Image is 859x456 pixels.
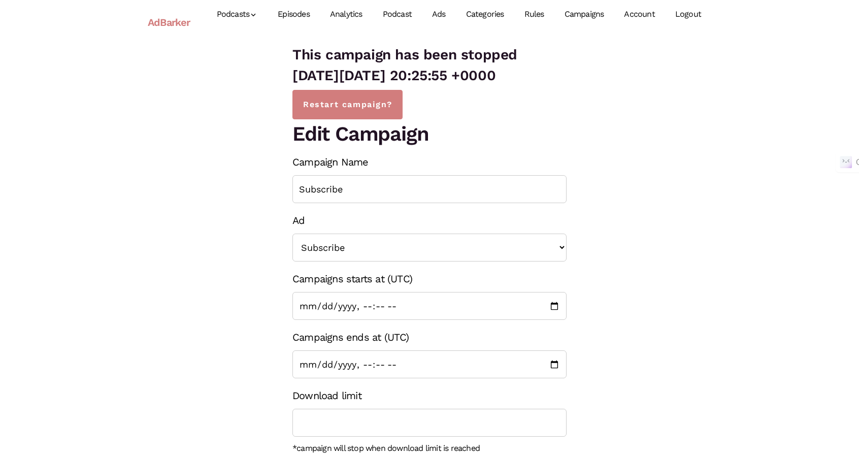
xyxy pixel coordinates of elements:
div: *campaign will stop when download limit is reached [292,441,567,456]
label: Download limit [292,386,361,405]
label: Campaigns ends at (UTC) [292,328,409,346]
label: Campaigns starts at (UTC) [292,270,412,288]
label: Ad [292,211,305,230]
h3: This campaign has been stopped [DATE][DATE] 20:25:55 +0000 [292,45,567,86]
h1: Edit Campaign [292,119,567,149]
label: Campaign Name [292,153,369,171]
button: Restart campaign? [292,90,403,119]
a: AdBarker [148,11,190,34]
